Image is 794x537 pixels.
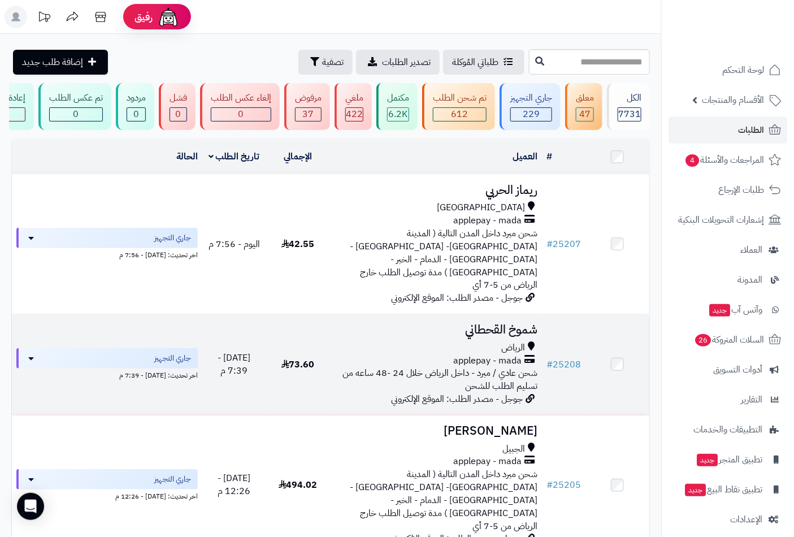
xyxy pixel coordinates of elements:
[154,232,191,244] span: جاري التجهيز
[669,326,787,353] a: السلات المتروكة26
[669,356,787,383] a: أدوات التسويق
[345,92,363,105] div: ملغي
[73,107,79,121] span: 0
[22,55,83,69] span: إضافة طلب جديد
[437,201,525,214] span: [GEOGRAPHIC_DATA]
[685,154,699,167] span: 4
[30,6,58,31] a: تحديثات المنصة
[694,332,764,348] span: السلات المتروكة
[154,474,191,485] span: جاري التجهيز
[391,392,523,406] span: جوجل - مصدر الطلب: الموقع الإلكتروني
[730,512,762,527] span: الإعدادات
[17,493,44,520] div: Open Intercom Messenger
[722,62,764,78] span: لوحة التحكم
[335,425,538,438] h3: [PERSON_NAME]
[198,83,282,130] a: إلغاء عكس الطلب 0
[709,304,730,317] span: جديد
[669,206,787,233] a: إشعارات التحويلات البنكية
[433,92,487,105] div: تم شحن الطلب
[576,108,593,121] div: 47
[693,422,762,438] span: التطبيقات والخدمات
[420,83,497,130] a: تم شحن الطلب 612
[388,108,409,121] div: 6207
[695,334,711,347] span: 26
[546,358,553,371] span: #
[523,107,540,121] span: 229
[16,369,198,380] div: اخر تحديث: [DATE] - 7:39 م
[563,83,605,130] a: معلق 47
[127,108,145,121] div: 0
[452,55,498,69] span: طلباتي المُوكلة
[713,362,762,378] span: أدوات التسويق
[335,323,538,336] h3: شموخ القحطاني
[678,212,764,228] span: إشعارات التحويلات البنكية
[669,386,787,413] a: التقارير
[127,92,146,105] div: مردود
[16,248,198,260] div: اخر تحديث: [DATE] - 7:56 م
[497,83,563,130] a: جاري التجهيز 229
[133,107,139,121] span: 0
[176,150,198,163] a: الحالة
[134,10,153,24] span: رفيق
[453,455,522,468] span: applepay - mada
[346,108,363,121] div: 422
[350,227,537,292] span: شحن مبرد داخل المدن التالية ( المدينة [GEOGRAPHIC_DATA]- [GEOGRAPHIC_DATA] - [GEOGRAPHIC_DATA] - ...
[382,55,431,69] span: تصدير الطلبات
[170,92,187,105] div: فشل
[502,443,525,456] span: الجبيل
[350,467,537,532] span: شحن مبرد داخل المدن التالية ( المدينة [GEOGRAPHIC_DATA]- [GEOGRAPHIC_DATA] - [GEOGRAPHIC_DATA] - ...
[157,83,198,130] a: فشل 0
[389,107,408,121] span: 6.2K
[281,237,315,251] span: 42.55
[157,6,180,28] img: ai-face.png
[669,476,787,503] a: تطبيق نقاط البيعجديد
[453,214,522,227] span: applepay - mada
[211,108,271,121] div: 0
[702,92,764,108] span: الأقسام والمنتجات
[387,92,409,105] div: مكتمل
[154,353,191,364] span: جاري التجهيز
[443,50,524,75] a: طلباتي المُوكلة
[546,237,553,251] span: #
[740,242,762,258] span: العملاء
[335,184,538,197] h3: ريماز الحربي
[741,392,762,408] span: التقارير
[669,236,787,263] a: العملاء
[546,358,581,371] a: #25208
[36,83,114,130] a: تم عكس الطلب 0
[50,108,102,121] div: 0
[697,454,718,466] span: جديد
[433,108,486,121] div: 612
[218,471,250,498] span: [DATE] - 12:26 م
[374,83,420,130] a: مكتمل 6.2K
[303,107,314,121] span: 37
[685,484,706,496] span: جديد
[279,478,318,492] span: 494.02
[322,55,344,69] span: تصفية
[738,122,764,138] span: الطلبات
[546,150,552,163] a: #
[238,107,244,121] span: 0
[669,146,787,174] a: المراجعات والأسئلة4
[295,92,322,105] div: مرفوض
[209,150,260,163] a: تاريخ الطلب
[501,341,525,354] span: الرياض
[717,32,783,55] img: logo-2.png
[546,478,581,492] a: #25205
[737,272,762,288] span: المدونة
[391,291,523,305] span: جوجل - مصدر الطلب: الموقع الإلكتروني
[13,50,108,75] a: إضافة طلب جديد
[218,351,250,378] span: [DATE] - 7:39 م
[669,57,787,84] a: لوحة التحكم
[356,50,440,75] a: تصدير الطلبات
[618,92,641,105] div: الكل
[346,107,363,121] span: 422
[684,152,764,168] span: المراجعات والأسئلة
[284,150,312,163] a: الإجمالي
[718,182,764,198] span: طلبات الإرجاع
[669,296,787,323] a: وآتس آبجديد
[453,354,522,367] span: applepay - mada
[605,83,652,130] a: الكل7731
[669,416,787,443] a: التطبيقات والخدمات
[696,452,762,467] span: تطبيق المتجر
